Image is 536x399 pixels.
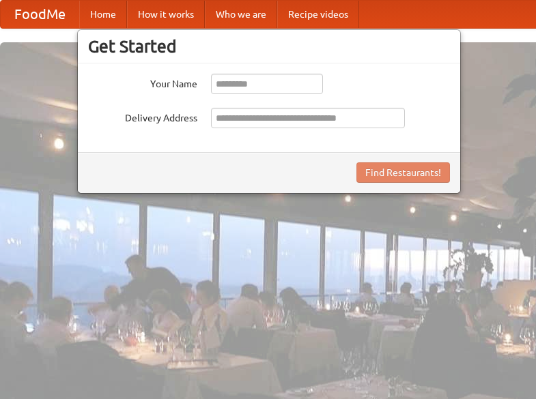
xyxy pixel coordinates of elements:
[205,1,277,28] a: Who we are
[127,1,205,28] a: How it works
[356,162,450,183] button: Find Restaurants!
[1,1,79,28] a: FoodMe
[88,36,450,57] h3: Get Started
[88,74,197,91] label: Your Name
[88,108,197,125] label: Delivery Address
[277,1,359,28] a: Recipe videos
[79,1,127,28] a: Home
